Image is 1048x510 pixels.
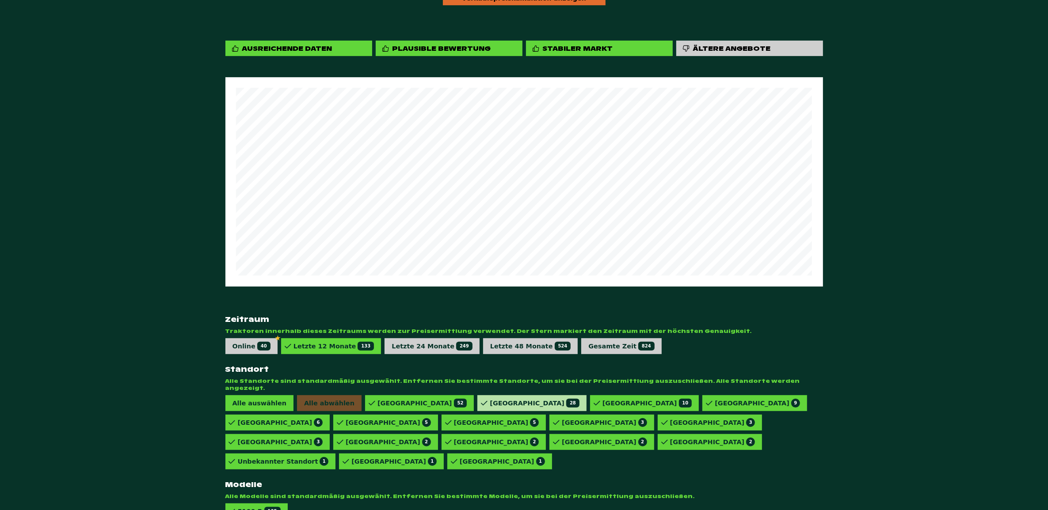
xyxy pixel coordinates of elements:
span: 10 [679,399,692,408]
div: Ältere Angebote [676,41,823,56]
span: 6 [314,418,323,427]
span: 1 [428,457,437,466]
span: 524 [555,342,571,351]
span: Alle Standorte sind standardmäßig ausgewählt. Entfernen Sie bestimmte Standorte, um sie bei der P... [225,378,823,392]
span: 5 [530,418,539,427]
div: Plausible Bewertung [393,44,491,53]
span: 2 [746,438,755,446]
span: 2 [530,438,539,446]
div: Online [232,342,271,351]
span: 133 [358,342,374,351]
strong: Modelle [225,480,823,489]
div: [GEOGRAPHIC_DATA] [346,438,431,446]
span: 28 [566,399,579,408]
span: Alle Modelle sind standardmäßig ausgewählt. Entfernen Sie bestimmte Modelle, um sie bei der Preis... [225,493,823,500]
div: [GEOGRAPHIC_DATA] [377,399,467,408]
span: Alle auswählen [225,395,293,411]
span: 1 [320,457,328,466]
span: 40 [257,342,271,351]
span: 824 [638,342,655,351]
span: 2 [422,438,431,446]
strong: Standort [225,365,823,374]
div: [GEOGRAPHIC_DATA] [454,438,539,446]
div: Letzte 48 Monate [490,342,571,351]
div: Stabiler Markt [543,44,613,53]
div: [GEOGRAPHIC_DATA] [562,438,647,446]
div: [GEOGRAPHIC_DATA] [351,457,437,466]
div: Plausible Bewertung [376,41,522,56]
span: 3 [638,418,647,427]
div: Letzte 12 Monate [293,342,374,351]
span: 3 [746,418,755,427]
div: [GEOGRAPHIC_DATA] [238,438,323,446]
div: Gesamte Zeit [588,342,654,351]
div: [GEOGRAPHIC_DATA] [715,399,800,408]
div: [GEOGRAPHIC_DATA] [670,438,755,446]
div: Letzte 24 Monate [392,342,473,351]
div: Ausreichende Daten [242,44,332,53]
div: [GEOGRAPHIC_DATA] [454,418,539,427]
strong: Zeitraum [225,315,823,324]
div: Ausreichende Daten [225,41,372,56]
div: [GEOGRAPHIC_DATA] [346,418,431,427]
span: 1 [536,457,545,466]
div: Stabiler Markt [526,41,673,56]
div: [GEOGRAPHIC_DATA] [460,457,545,466]
span: Traktoren innerhalb dieses Zeitraums werden zur Preisermittlung verwendet. Der Stern markiert den... [225,328,823,335]
div: [GEOGRAPHIC_DATA] [490,399,579,408]
span: 2 [638,438,647,446]
div: [GEOGRAPHIC_DATA] [670,418,755,427]
div: [GEOGRAPHIC_DATA] [602,399,692,408]
div: [GEOGRAPHIC_DATA] [562,418,647,427]
span: 5 [422,418,431,427]
span: 3 [314,438,323,446]
div: [GEOGRAPHIC_DATA] [238,418,323,427]
span: 249 [456,342,473,351]
span: Alle abwählen [297,395,362,411]
div: Ältere Angebote [693,44,771,53]
span: 9 [791,399,800,408]
div: Unbekannter Standort [238,457,329,466]
span: 52 [454,399,467,408]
